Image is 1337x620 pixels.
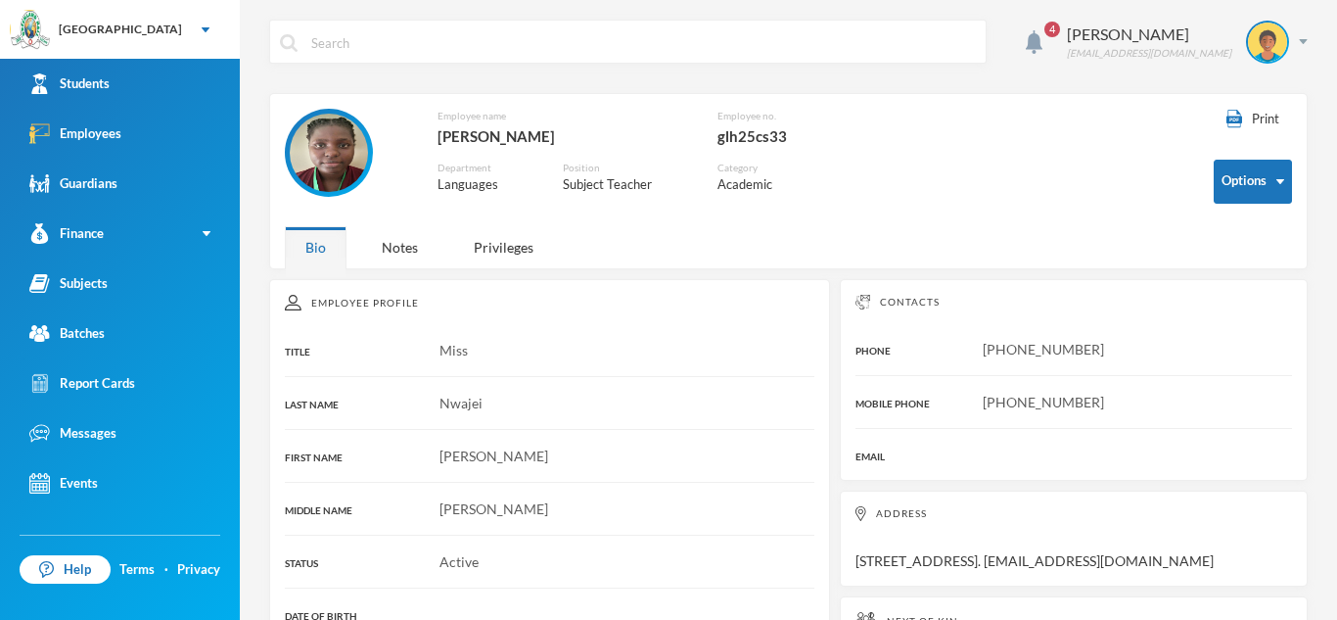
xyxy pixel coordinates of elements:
div: Address [855,506,1292,521]
div: Contacts [855,295,1292,310]
div: · [164,560,168,580]
img: EMPLOYEE [290,114,368,192]
div: Notes [361,226,438,268]
button: Options [1214,160,1292,204]
img: logo [11,11,50,50]
div: Messages [29,423,116,444]
span: 4 [1044,22,1060,37]
div: Employee no. [717,109,872,123]
div: [EMAIL_ADDRESS][DOMAIN_NAME] [1067,46,1231,61]
div: Category [717,161,807,175]
span: [PHONE_NUMBER] [983,394,1104,410]
a: Terms [119,560,155,580]
div: Employee name [438,109,687,123]
div: Employee Profile [285,295,814,310]
div: [STREET_ADDRESS]. [EMAIL_ADDRESS][DOMAIN_NAME] [840,491,1308,587]
div: Bio [285,226,346,268]
div: Department [438,161,533,175]
div: Privileges [453,226,554,268]
img: STUDENT [1248,23,1287,62]
div: Employees [29,123,121,144]
div: Students [29,73,110,94]
a: Help [20,555,111,585]
div: Guardians [29,173,117,194]
span: [PHONE_NUMBER] [983,341,1104,358]
a: Privacy [177,560,220,580]
div: Position [563,161,687,175]
span: Nwajei [439,395,483,411]
div: [PERSON_NAME] [1067,23,1231,46]
button: Print [1214,109,1292,130]
img: search [280,34,298,52]
div: [GEOGRAPHIC_DATA] [59,21,182,38]
span: EMAIL [855,451,885,462]
span: [PERSON_NAME] [439,448,548,464]
div: Report Cards [29,373,135,394]
div: [PERSON_NAME] [438,123,687,149]
input: Search [309,21,976,65]
span: Active [439,553,479,570]
div: Academic [717,175,807,195]
div: Languages [438,175,533,195]
div: Finance [29,223,104,244]
div: Subjects [29,273,108,294]
span: Miss [439,342,468,358]
div: glh25cs33 [717,123,872,149]
div: Subject Teacher [563,175,687,195]
div: Batches [29,323,105,344]
div: Events [29,473,98,494]
span: [PERSON_NAME] [439,501,548,517]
